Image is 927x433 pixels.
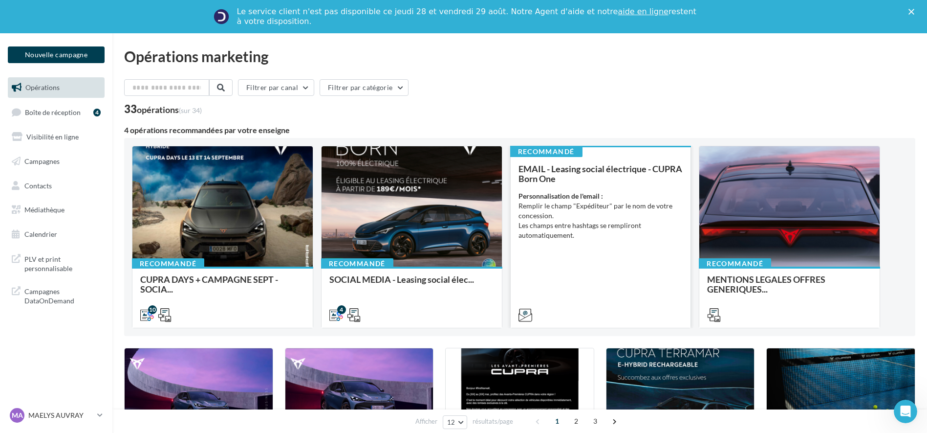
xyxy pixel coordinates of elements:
div: 33 [124,104,202,114]
div: Le service client n'est pas disponible ce jeudi 28 et vendredi 29 août. Notre Agent d'aide et not... [237,7,698,26]
iframe: Intercom live chat [894,400,917,423]
span: Boîte de réception [25,108,81,116]
div: Opérations marketing [124,49,915,64]
span: Opérations [25,83,60,91]
a: PLV et print personnalisable [6,249,107,277]
span: EMAIL - Leasing social électrique - CUPRA Born One [518,163,682,184]
a: Opérations [6,77,107,98]
span: CUPRA DAYS + CAMPAGNE SEPT - SOCIA... [140,274,278,295]
span: (sur 34) [179,106,202,114]
span: PLV et print personnalisable [24,252,101,273]
a: Calendrier [6,224,107,245]
span: Contacts [24,181,52,189]
div: Fermer [908,9,918,15]
strong: Personnalisation de l'email : [518,192,603,200]
button: Filtrer par catégorie [320,79,409,96]
span: 12 [447,418,455,426]
span: SOCIAL MEDIA - Leasing social élec... [329,274,474,285]
a: MA MAELYS AUVRAY [8,406,105,425]
p: MAELYS AUVRAY [28,410,93,420]
li: Les champs entre hashtags se rempliront automatiquement. [518,221,683,240]
div: 4 opérations recommandées par votre enseigne [124,126,915,134]
div: Recommandé [132,258,204,269]
span: MA [12,410,23,420]
button: Filtrer par canal [238,79,314,96]
a: Contacts [6,176,107,196]
button: Nouvelle campagne [8,46,105,63]
div: Recommandé [510,146,582,157]
div: 4 [337,305,346,314]
span: Médiathèque [24,205,65,214]
span: Campagnes DataOnDemand [24,285,101,306]
li: Remplir le champ "Expéditeur" par le nom de votre concession. [518,201,683,221]
a: Boîte de réception4 [6,102,107,123]
div: 10 [148,305,157,314]
span: 1 [549,413,565,429]
img: Profile image for Service-Client [214,9,229,24]
button: 12 [443,415,468,429]
a: Campagnes DataOnDemand [6,281,107,310]
div: Recommandé [321,258,393,269]
div: Recommandé [699,258,771,269]
span: 3 [587,413,603,429]
span: Afficher [415,417,437,426]
div: 4 [93,109,101,116]
a: Campagnes [6,151,107,172]
div: opérations [137,105,202,114]
a: Visibilité en ligne [6,127,107,147]
span: résultats/page [473,417,513,426]
a: aide en ligne [618,7,668,16]
span: Campagnes [24,157,60,165]
span: Calendrier [24,230,57,238]
a: Médiathèque [6,200,107,220]
span: 2 [568,413,584,429]
span: Visibilité en ligne [26,133,79,141]
span: MENTIONS LEGALES OFFRES GENERIQUES... [707,274,825,295]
